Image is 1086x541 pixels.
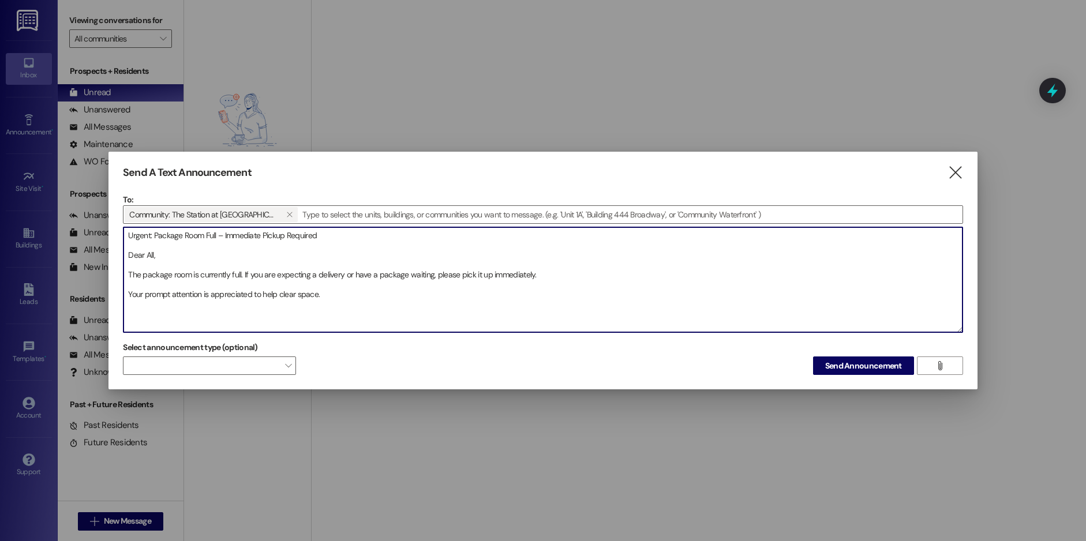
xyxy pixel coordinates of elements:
h3: Send A Text Announcement [123,166,251,179]
button: Send Announcement [813,356,914,375]
span: Send Announcement [825,360,902,372]
i:  [286,210,293,219]
span: Community: The Station at Willow Grove [129,207,276,222]
i:  [948,167,963,179]
button: Community: The Station at Willow Grove [280,207,298,222]
i:  [935,361,944,370]
p: To: [123,194,963,205]
label: Select announcement type (optional) [123,339,258,356]
textarea: Urgent: Package Room Full – Immediate Pickup Required Dear All, The package room is currently ful... [123,227,963,332]
div: Urgent: Package Room Full – Immediate Pickup Required Dear All, The package room is currently ful... [123,227,963,333]
input: Type to select the units, buildings, or communities you want to message. (e.g. 'Unit 1A', 'Buildi... [299,206,963,223]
